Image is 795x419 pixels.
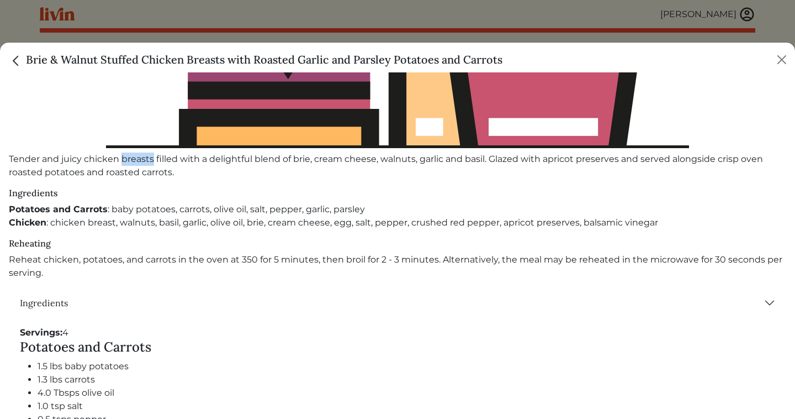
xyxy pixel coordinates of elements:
[9,217,46,228] strong: Chicken
[38,386,775,400] li: 4.0 Tbsps olive oil
[773,51,791,69] button: Close
[9,203,786,216] div: : baby potatoes, carrots, olive oil, salt, pepper, garlic, parsley
[38,373,775,386] li: 1.3 lbs carrots
[9,238,786,249] h6: Reheating
[20,327,62,338] strong: Servings:
[20,326,775,339] div: 4
[9,51,502,68] h5: Brie & Walnut Stuffed Chicken Breasts with Roasted Garlic and Parsley Potatoes and Carrots
[9,53,26,66] a: Close
[9,253,786,280] p: Reheat chicken, potatoes, and carrots in the oven at 350 for 5 minutes, then broil for 2 - 3 minu...
[9,153,786,179] p: Tender and juicy chicken breasts filled with a delightful blend of brie, cream cheese, walnuts, g...
[38,360,775,373] li: 1.5 lbs baby potatoes
[9,204,108,214] strong: Potatoes and Carrots
[20,339,775,355] h4: Potatoes and Carrots
[38,400,775,413] li: 1.0 tsp salt
[9,289,786,317] button: Ingredients
[9,54,23,68] img: back_caret-0738dc900bf9763b5e5a40894073b948e17d9601fd527fca9689b06ce300169f.svg
[9,188,786,198] h6: Ingredients
[9,216,786,229] div: : chicken breast, walnuts, basil, garlic, olive oil, brie, cream cheese, egg, salt, pepper, crush...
